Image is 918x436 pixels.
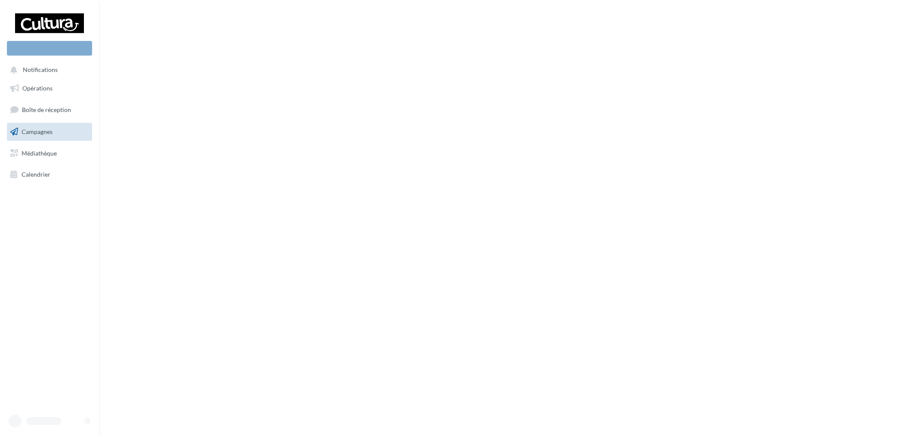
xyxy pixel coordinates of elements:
[5,123,94,141] a: Campagnes
[5,100,94,119] a: Boîte de réception
[23,66,58,74] span: Notifications
[22,171,50,178] span: Calendrier
[22,128,53,135] span: Campagnes
[22,149,57,156] span: Médiathèque
[22,84,53,92] span: Opérations
[5,165,94,184] a: Calendrier
[5,144,94,162] a: Médiathèque
[22,106,71,113] span: Boîte de réception
[7,41,92,56] div: Nouvelle campagne
[5,79,94,97] a: Opérations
